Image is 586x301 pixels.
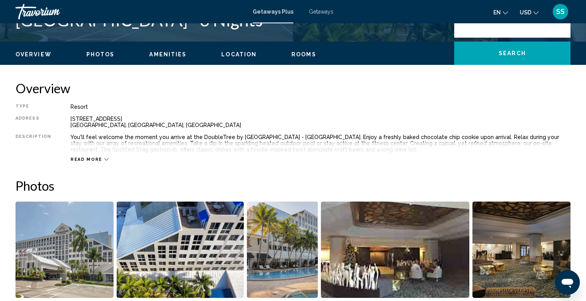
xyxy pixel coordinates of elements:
span: SS [556,8,565,16]
div: Address [16,116,51,128]
button: Read more [71,157,109,162]
button: Photos [86,51,115,58]
button: Location [221,51,257,58]
button: Open full-screen image slider [321,201,469,298]
h2: Photos [16,178,570,193]
span: USD [520,9,531,16]
button: Rooms [291,51,316,58]
span: Amenities [149,51,186,57]
button: Search [454,42,570,65]
a: Getaways [309,9,333,15]
span: Overview [16,51,52,57]
h2: Overview [16,80,570,96]
div: Resort [71,104,570,110]
div: You'll feel welcome the moment you arrive at the DoubleTree by [GEOGRAPHIC_DATA] - [GEOGRAPHIC_DA... [71,134,570,153]
span: Rooms [291,51,316,57]
button: Open full-screen image slider [117,201,244,298]
span: Read more [71,157,102,162]
a: Getaways Plus [253,9,293,15]
button: Open full-screen image slider [472,201,570,298]
iframe: Button to launch messaging window [555,270,580,295]
span: Photos [86,51,115,57]
span: Search [499,50,526,57]
button: User Menu [550,3,570,20]
button: Amenities [149,51,186,58]
div: Type [16,104,51,110]
span: en [493,9,501,16]
button: Open full-screen image slider [247,201,318,298]
button: Overview [16,51,52,58]
div: Description [16,134,51,153]
button: Open full-screen image slider [16,201,114,298]
button: Change language [493,7,508,18]
button: Change currency [520,7,539,18]
div: [STREET_ADDRESS] [GEOGRAPHIC_DATA], [GEOGRAPHIC_DATA], [GEOGRAPHIC_DATA] [71,116,570,128]
span: Location [221,51,257,57]
a: Travorium [16,4,245,19]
